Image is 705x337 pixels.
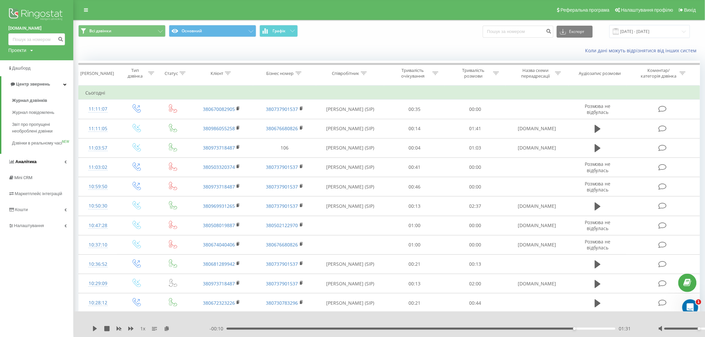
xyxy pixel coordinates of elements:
[203,164,235,170] a: 380503320374
[518,68,553,79] div: Назва схеми переадресації
[266,125,298,132] a: 380676680826
[682,299,698,315] iframe: Intercom live chat
[12,95,73,107] a: Журнал дзвінків
[203,183,235,190] a: 380973718487
[316,293,384,313] td: [PERSON_NAME] (SIP)
[505,235,568,254] td: [DOMAIN_NAME]
[505,138,568,158] td: [DOMAIN_NAME]
[85,258,111,271] div: 10:36:52
[316,119,384,138] td: [PERSON_NAME] (SIP)
[384,158,445,177] td: 00:41
[266,280,298,287] a: 380737901537
[85,296,111,309] div: 10:28:12
[445,235,505,254] td: 00:00
[267,71,294,76] div: Бізнес номер
[12,66,31,71] span: Дашборд
[621,7,673,13] span: Налаштування профілю
[203,280,235,287] a: 380973718487
[8,25,65,32] a: [DOMAIN_NAME]
[384,100,445,119] td: 00:35
[85,161,111,174] div: 11:03:02
[384,196,445,216] td: 00:13
[12,137,73,149] a: Дзвінки в реальному часіNEW
[557,26,593,38] button: Експорт
[445,138,505,158] td: 01:03
[211,71,223,76] div: Клієнт
[316,177,384,196] td: [PERSON_NAME] (SIP)
[266,106,298,112] a: 380737901537
[505,216,568,235] td: [DOMAIN_NAME]
[585,103,611,115] span: Розмова не відбулась
[12,140,62,147] span: Дзвінки в реальному часі
[85,219,111,232] div: 10:47:28
[273,29,286,33] span: Графік
[445,293,505,313] td: 00:44
[12,109,54,116] span: Журнал повідомлень
[698,327,701,330] div: Accessibility label
[15,207,28,212] span: Кошти
[445,274,505,293] td: 02:00
[573,327,576,330] div: Accessibility label
[266,203,298,209] a: 380737901537
[15,191,62,196] span: Маркетплейс інтеграцій
[78,25,166,37] button: Всі дзвінки
[316,196,384,216] td: [PERSON_NAME] (SIP)
[203,300,235,306] a: 380672323226
[384,235,445,254] td: 01:00
[316,138,384,158] td: [PERSON_NAME] (SIP)
[266,183,298,190] a: 380737901537
[384,119,445,138] td: 00:14
[12,107,73,119] a: Журнал повідомлень
[266,241,298,248] a: 380676680826
[12,119,73,137] a: Звіт про пропущені необроблені дзвінки
[203,241,235,248] a: 380674040406
[203,203,235,209] a: 380969931265
[585,47,700,54] a: Коли дані можуть відрізнятися вiд інших систем
[316,100,384,119] td: [PERSON_NAME] (SIP)
[445,158,505,177] td: 00:00
[85,180,111,193] div: 10:59:50
[85,142,111,155] div: 11:03:57
[505,119,568,138] td: [DOMAIN_NAME]
[16,82,50,87] span: Центр звернень
[85,199,111,212] div: 10:50:30
[585,219,611,231] span: Розмова не відбулась
[585,238,611,251] span: Розмова не відбулась
[14,175,32,180] span: Mini CRM
[210,325,227,332] span: - 00:10
[696,299,701,305] span: 1
[80,71,114,76] div: [PERSON_NAME]
[445,196,505,216] td: 02:37
[316,158,384,177] td: [PERSON_NAME] (SIP)
[1,76,73,92] a: Центр звернень
[260,25,298,37] button: Графік
[165,71,178,76] div: Статус
[169,25,256,37] button: Основний
[505,196,568,216] td: [DOMAIN_NAME]
[505,274,568,293] td: [DOMAIN_NAME]
[8,7,65,23] img: Ringostat logo
[395,68,431,79] div: Тривалість очікування
[14,223,44,228] span: Налаштування
[140,325,145,332] span: 1 x
[384,138,445,158] td: 00:04
[456,68,491,79] div: Тривалість розмови
[123,68,147,79] div: Тип дзвінка
[253,138,316,158] td: 106
[561,7,610,13] span: Реферальна програма
[316,254,384,274] td: [PERSON_NAME] (SIP)
[445,100,505,119] td: 00:00
[12,121,70,135] span: Звіт про пропущені необроблені дзвінки
[8,33,65,45] input: Пошук за номером
[79,86,700,100] td: Сьогодні
[203,222,235,228] a: 380508019887
[89,28,111,34] span: Всі дзвінки
[203,106,235,112] a: 380670082905
[266,261,298,267] a: 380737901537
[85,277,111,290] div: 10:29:09
[85,103,111,116] div: 11:11:07
[203,145,235,151] a: 380973718487
[384,254,445,274] td: 00:21
[85,122,111,135] div: 11:11:05
[85,238,111,251] div: 10:37:10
